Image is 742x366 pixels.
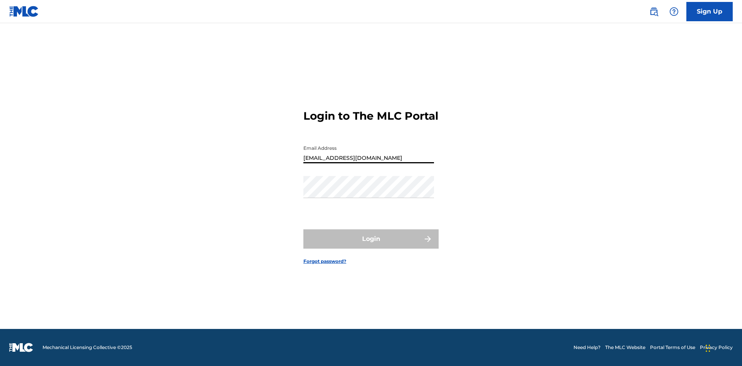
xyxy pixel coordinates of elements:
[669,7,679,16] img: help
[43,344,132,351] span: Mechanical Licensing Collective © 2025
[646,4,662,19] a: Public Search
[605,344,645,351] a: The MLC Website
[9,6,39,17] img: MLC Logo
[303,109,438,123] h3: Login to The MLC Portal
[700,344,733,351] a: Privacy Policy
[650,344,695,351] a: Portal Terms of Use
[686,2,733,21] a: Sign Up
[666,4,682,19] div: Help
[703,329,742,366] iframe: Chat Widget
[303,258,346,265] a: Forgot password?
[649,7,659,16] img: search
[706,337,710,360] div: Drag
[574,344,601,351] a: Need Help?
[9,343,33,352] img: logo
